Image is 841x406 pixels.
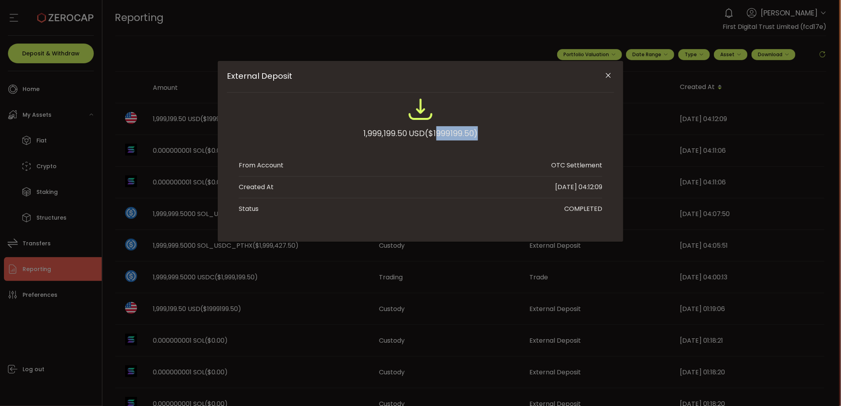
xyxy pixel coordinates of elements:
[551,161,602,170] div: OTC Settlement
[239,161,284,170] div: From Account
[555,182,602,192] div: [DATE] 04:12:09
[227,71,575,81] span: External Deposit
[801,368,841,406] iframe: Chat Widget
[363,126,478,140] div: 1,999,199.50 USD
[218,61,623,242] div: External Deposit
[564,204,602,214] div: COMPLETED
[601,69,615,83] button: Close
[239,204,259,214] div: Status
[239,182,274,192] div: Created At
[425,126,478,140] span: ($1999199.50)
